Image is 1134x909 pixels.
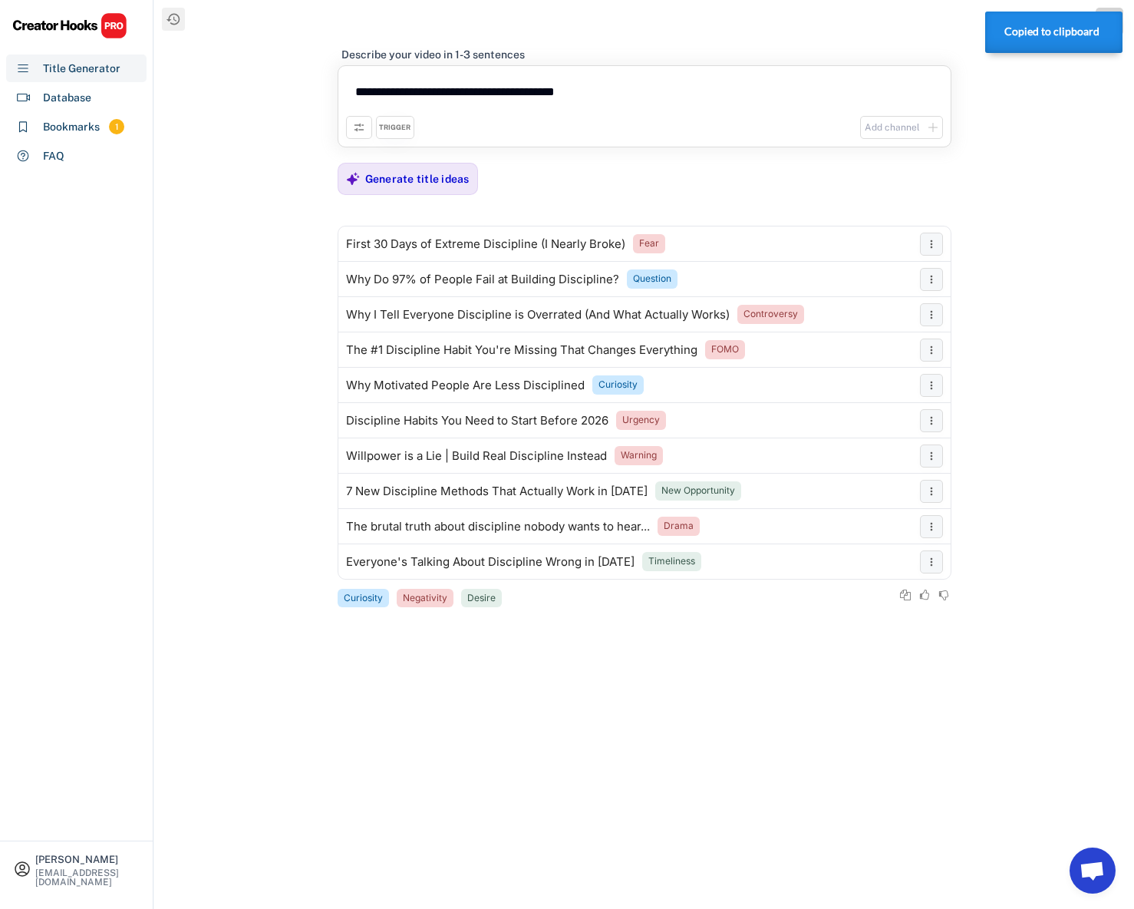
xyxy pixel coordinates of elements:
div: FAQ [43,148,64,164]
div: [EMAIL_ADDRESS][DOMAIN_NAME] [35,868,140,887]
div: Describe your video in 1-3 sentences [341,48,525,61]
div: 1 [109,121,124,134]
div: Database [43,90,91,106]
div: Everyone's Talking About Discipline Wrong in [DATE] [346,556,635,568]
div: Why Do 97% of People Fail at Building Discipline? [346,273,619,286]
div: Desire [467,592,496,605]
div: Why I Tell Everyone Discipline is Overrated (And What Actually Works) [346,309,730,321]
div: Question [633,273,671,286]
div: Why Motivated People Are Less Disciplined [346,379,585,392]
div: 7 New Discipline Methods That Actually Work in [DATE] [346,485,648,497]
div: Timeliness [648,555,695,568]
div: Controversy [743,308,798,321]
div: The brutal truth about discipline nobody wants to hear... [346,521,650,533]
div: Add channel [865,121,920,134]
div: Title Generator [43,61,120,77]
div: [PERSON_NAME] [35,854,140,864]
div: The #1 Discipline Habit You're Missing That Changes Everything [346,344,697,356]
div: Negativity [403,592,447,605]
div: TRIGGER [379,123,410,133]
div: Discipline Habits You Need to Start Before 2026 [346,415,608,427]
div: First 30 Days of Extreme Discipline (I Nearly Broke) [346,238,625,250]
div: New Opportunity [661,484,735,497]
div: FOMO [711,343,739,356]
div: Generate title ideas [365,172,470,186]
div: Willpower is a Lie | Build Real Discipline Instead [346,450,607,462]
div: Drama [664,520,694,533]
div: Curiosity [344,592,383,605]
div: Curiosity [598,378,638,392]
div: Bookmarks [43,119,100,135]
a: Open chat [1070,848,1116,894]
div: Warning [621,449,657,462]
img: CHPRO%20Logo.svg [12,12,127,39]
div: Fear [639,237,659,250]
div: Urgency [622,414,660,427]
strong: Copied to clipboard [1004,25,1099,38]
